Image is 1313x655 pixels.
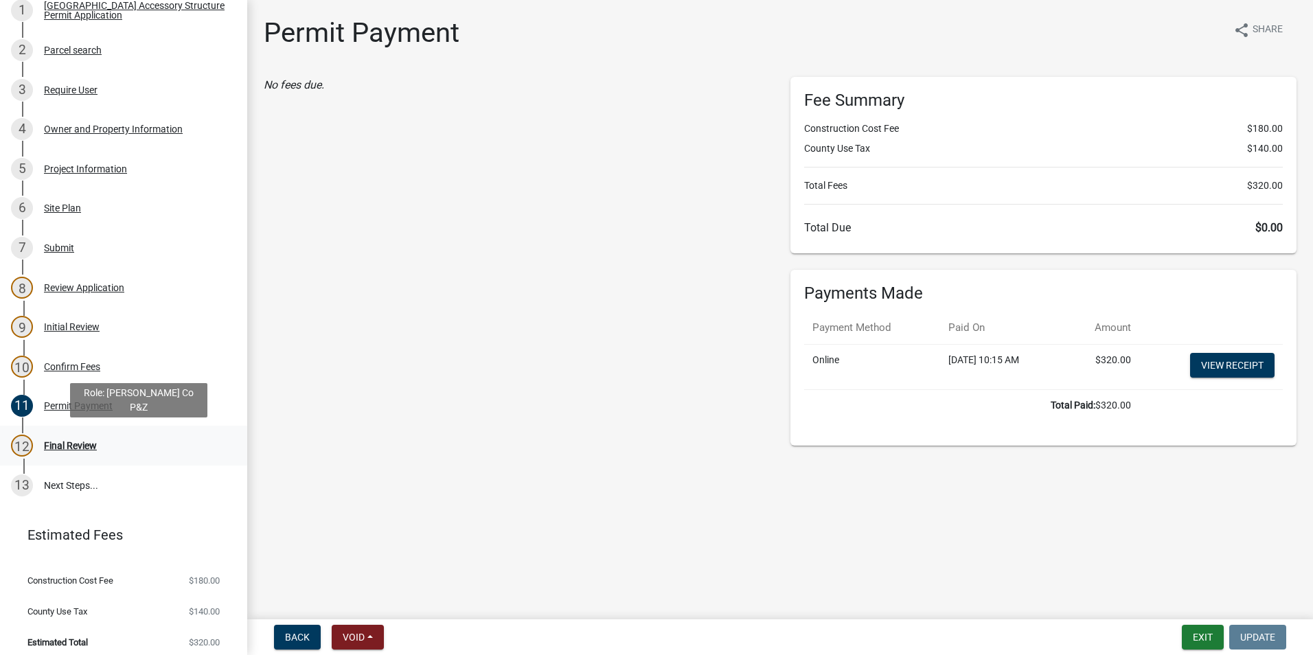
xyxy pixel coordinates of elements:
[285,632,310,643] span: Back
[27,638,88,647] span: Estimated Total
[44,45,102,55] div: Parcel search
[44,124,183,134] div: Owner and Property Information
[274,625,321,650] button: Back
[27,576,113,585] span: Construction Cost Fee
[940,344,1064,389] td: [DATE] 10:15 AM
[11,316,33,338] div: 9
[1240,632,1275,643] span: Update
[804,91,1283,111] h6: Fee Summary
[804,312,940,344] th: Payment Method
[1247,122,1283,136] span: $180.00
[1247,141,1283,156] span: $140.00
[804,284,1283,303] h6: Payments Made
[1255,221,1283,234] span: $0.00
[44,362,100,371] div: Confirm Fees
[44,243,74,253] div: Submit
[11,197,33,219] div: 6
[11,356,33,378] div: 10
[11,39,33,61] div: 2
[11,79,33,101] div: 3
[1233,22,1250,38] i: share
[44,203,81,213] div: Site Plan
[44,164,127,174] div: Project Information
[332,625,384,650] button: Void
[804,122,1283,136] li: Construction Cost Fee
[1182,625,1224,650] button: Exit
[11,277,33,299] div: 8
[11,474,33,496] div: 13
[804,389,1139,421] td: $320.00
[804,221,1283,234] h6: Total Due
[1253,22,1283,38] span: Share
[44,322,100,332] div: Initial Review
[1222,16,1294,43] button: shareShare
[1247,179,1283,193] span: $320.00
[11,237,33,259] div: 7
[44,283,124,292] div: Review Application
[1064,344,1139,389] td: $320.00
[189,607,220,616] span: $140.00
[1190,353,1275,378] a: View receipt
[11,395,33,417] div: 11
[804,179,1283,193] li: Total Fees
[44,1,225,20] div: [GEOGRAPHIC_DATA] Accessory Structure Permit Application
[1064,312,1139,344] th: Amount
[189,576,220,585] span: $180.00
[44,401,113,411] div: Permit Payment
[11,158,33,180] div: 5
[940,312,1064,344] th: Paid On
[804,344,940,389] td: Online
[44,441,97,450] div: Final Review
[11,521,225,549] a: Estimated Fees
[11,435,33,457] div: 12
[804,141,1283,156] li: County Use Tax
[343,632,365,643] span: Void
[70,383,207,417] div: Role: [PERSON_NAME] Co P&Z
[11,118,33,140] div: 4
[1229,625,1286,650] button: Update
[264,78,324,91] i: No fees due.
[189,638,220,647] span: $320.00
[44,85,98,95] div: Require User
[264,16,459,49] h1: Permit Payment
[1051,400,1095,411] b: Total Paid:
[27,607,87,616] span: County Use Tax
